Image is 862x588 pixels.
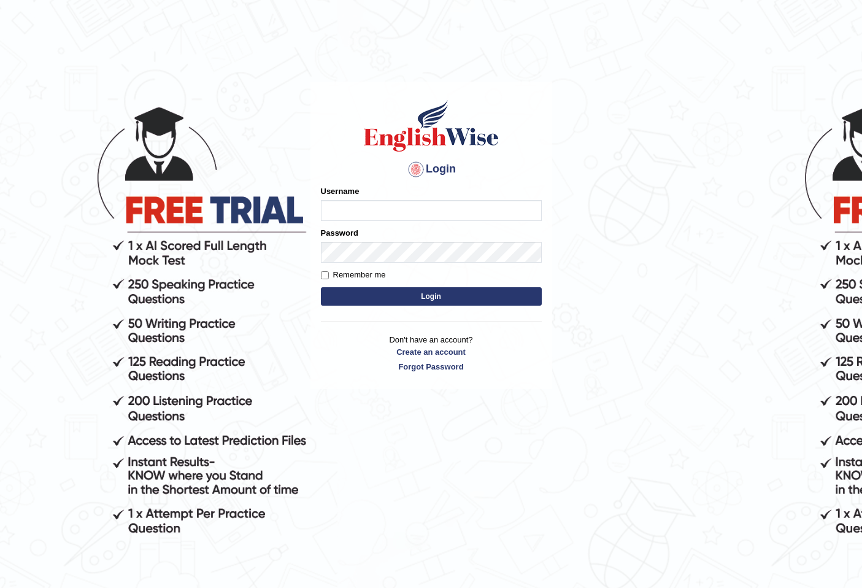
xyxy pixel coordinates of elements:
label: Username [321,185,360,197]
h4: Login [321,160,542,179]
label: Password [321,227,358,239]
p: Don't have an account? [321,334,542,372]
a: Forgot Password [321,361,542,373]
label: Remember me [321,269,386,281]
img: Logo of English Wise sign in for intelligent practice with AI [361,98,501,153]
a: Create an account [321,346,542,358]
button: Login [321,287,542,306]
input: Remember me [321,271,329,279]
